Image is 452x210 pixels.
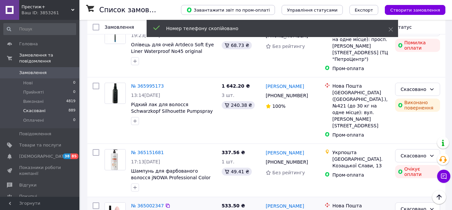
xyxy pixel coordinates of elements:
span: 13:14[DATE] [131,93,160,98]
div: [PHONE_NUMBER] [264,91,309,100]
span: Управління статусами [287,8,338,13]
div: 49.41 ₴ [222,168,252,176]
button: Наверх [432,190,446,204]
button: Завантажити звіт по пром-оплаті [181,5,275,15]
div: Пром-оплата [333,172,390,178]
span: Відгуки [19,182,36,188]
a: № 365151681 [131,150,164,155]
a: Шампунь для фарбованого волосся jNOWA Professional Color Up Shampoo 1000 мл original [131,168,210,187]
div: Нова Пошта [333,202,390,209]
span: 17:13[DATE] [131,159,160,164]
span: 337.56 ₴ [222,150,245,155]
span: 889 [68,108,75,114]
div: 240.38 ₴ [222,101,255,109]
img: Фото товару [107,83,123,104]
input: Пошук [3,23,76,35]
div: Укрпошта [333,149,390,156]
div: Ваш ID: 3853261 [22,10,79,16]
img: Фото товару [106,149,125,170]
a: [PERSON_NAME] [266,203,304,209]
div: [GEOGRAPHIC_DATA]. Козацької Слави, 13 [333,156,390,169]
span: Показники роботи компанії [19,165,61,177]
span: Скасовані [23,108,46,114]
span: Виконані [23,99,44,105]
a: Фото товару [105,149,126,170]
div: 68.73 ₴ [222,41,252,49]
div: Скасовано [401,152,427,159]
span: Завантажити звіт по пром-оплаті [186,7,270,13]
div: Очікує оплати [395,165,440,178]
span: 1 642.20 ₴ [222,83,250,89]
a: [PERSON_NAME] [266,149,304,156]
span: 85 [70,153,78,159]
span: Експорт [355,8,373,13]
a: № 365995173 [131,83,164,89]
button: Створити замовлення [385,5,445,15]
a: Створити замовлення [378,7,445,12]
div: [PHONE_NUMBER] [264,157,309,167]
div: Номер телефону скопійовано [166,25,372,32]
a: № 365002347 [131,203,164,208]
span: Повідомлення [19,131,51,137]
span: 0 [73,117,75,123]
span: Головна [19,41,38,47]
span: Створити замовлення [390,8,440,13]
span: 38 [63,153,70,159]
div: Вінниця, №16 (до 30 кг на одне місце): просп. [PERSON_NAME][STREET_ADDRESS] (ТЦ "ПетроЦентр") [333,29,390,63]
div: Помилка оплати [395,39,440,52]
span: 19:23[DATE] [131,33,160,38]
h1: Список замовлень [99,6,166,14]
button: Управління статусами [282,5,343,15]
div: Пром-оплата [333,65,390,72]
span: Замовлення [19,70,47,76]
span: 1 шт. [222,159,235,164]
button: Експорт [349,5,379,15]
div: [GEOGRAPHIC_DATA] ([GEOGRAPHIC_DATA].), №421 (до 30 кг на одне місце): вул. [PERSON_NAME][STREET_... [333,89,390,129]
span: 0 [73,89,75,95]
span: Без рейтингу [272,44,305,49]
a: Рідкий лак для волосся Schwarzkopf Silhouette Pumpspray super hold сильної фіксації 200 мл original [131,102,214,127]
span: Покупці [19,193,37,199]
div: Виконано повернення [395,99,440,112]
a: Олівець для очей Artdeco Soft Eye Liner Waterproof No45 original [131,42,214,54]
button: Чат з покупцем [437,170,450,183]
span: 533.50 ₴ [222,203,245,208]
span: Престиж+ [22,4,71,10]
div: Нова Пошта [333,83,390,89]
a: [PERSON_NAME] [266,83,304,90]
span: Замовлення [105,24,134,30]
span: Статус [395,24,412,30]
span: Товари та послуги [19,142,61,148]
span: 100% [272,104,286,109]
div: Скасовано [401,86,427,93]
span: Замовлення та повідомлення [19,52,79,64]
span: 0 [73,80,75,86]
span: Прийняті [23,89,44,95]
span: 3 шт. [222,93,235,98]
div: Пром-оплата [333,132,390,138]
span: 4819 [66,99,75,105]
span: Нові [23,80,33,86]
span: Оплачені [23,117,44,123]
span: [DEMOGRAPHIC_DATA] [19,153,68,159]
span: Без рейтингу [272,170,305,175]
a: Фото товару [105,83,126,104]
